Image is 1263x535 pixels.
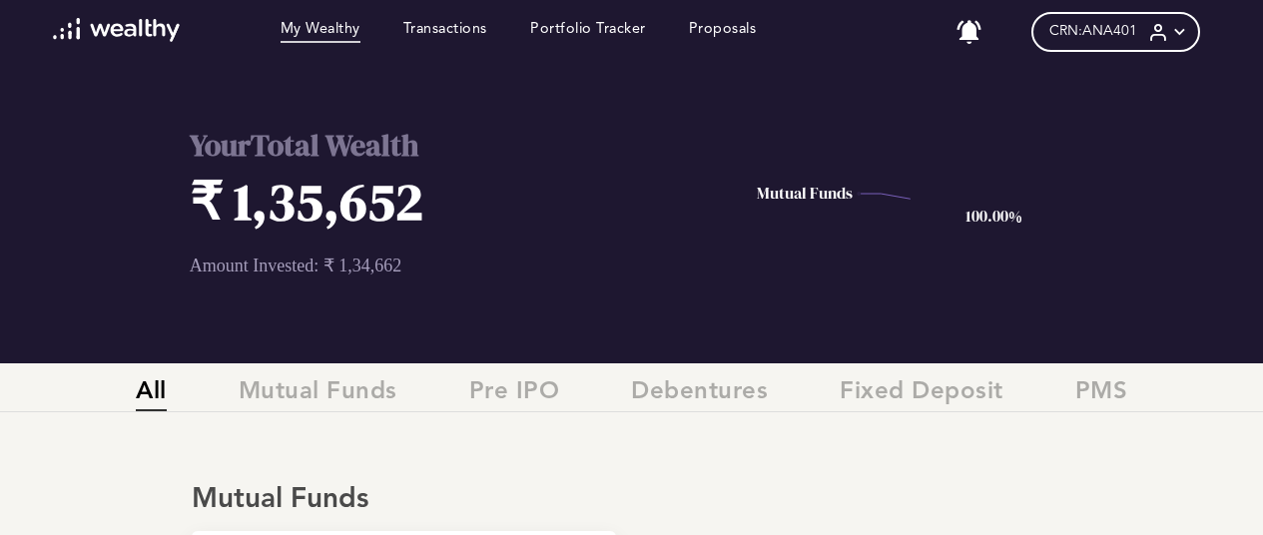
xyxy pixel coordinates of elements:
[689,21,757,43] a: Proposals
[403,21,487,43] a: Transactions
[758,182,854,204] text: Mutual Funds
[192,483,1071,517] div: Mutual Funds
[965,205,1022,227] text: 100.00%
[1075,378,1128,411] span: PMS
[631,378,768,411] span: Debentures
[239,378,397,411] span: Mutual Funds
[190,255,727,276] p: Amount Invested: ₹ 1,34,662
[840,378,1003,411] span: Fixed Deposit
[469,378,560,411] span: Pre IPO
[281,21,360,43] a: My Wealthy
[1049,23,1137,40] span: CRN: ANA401
[530,21,646,43] a: Portfolio Tracker
[53,18,180,42] img: wl-logo-white.svg
[136,378,167,411] span: All
[190,125,727,166] h2: Your Total Wealth
[190,166,727,237] h1: ₹ 1,35,652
